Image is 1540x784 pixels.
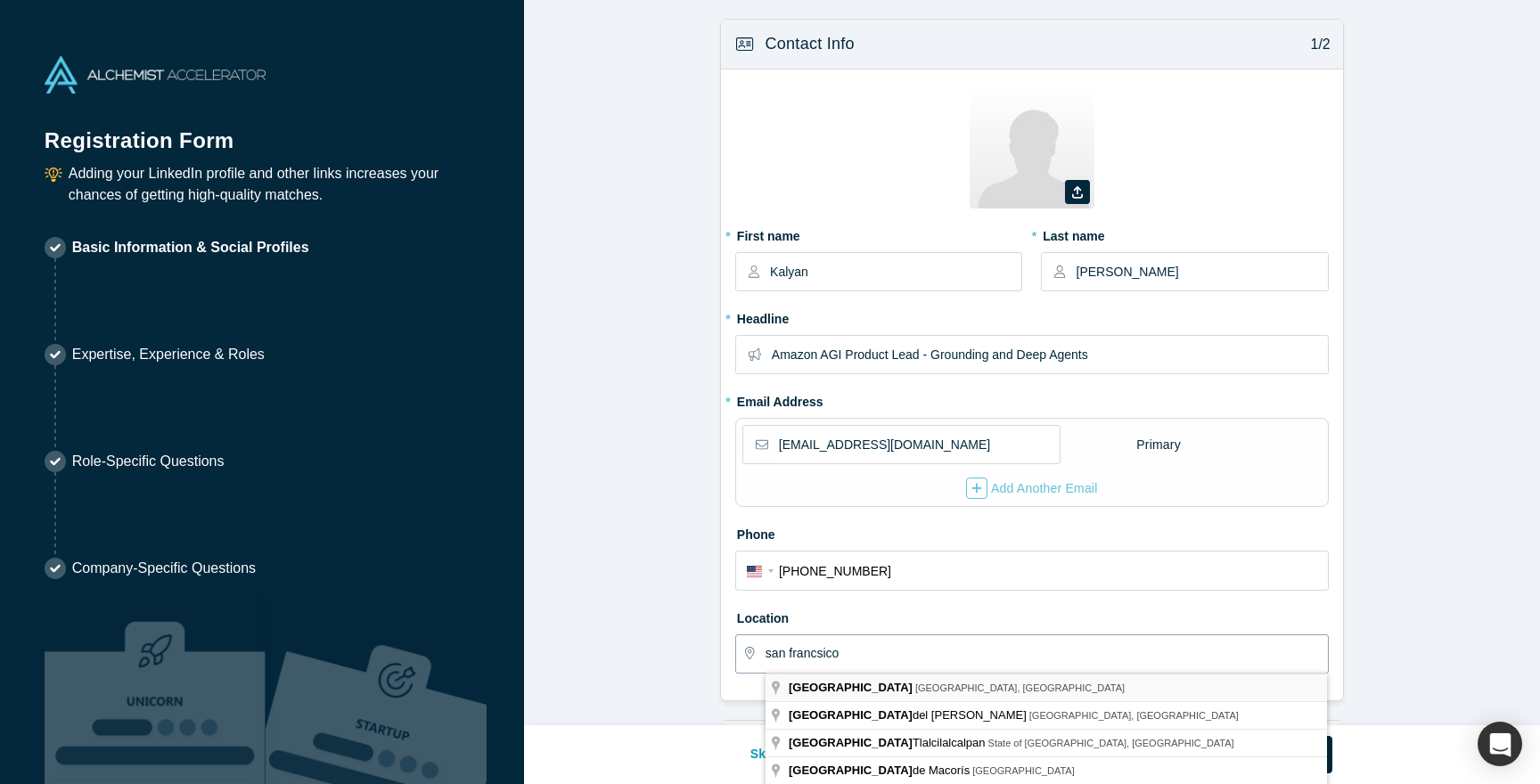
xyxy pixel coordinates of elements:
span: Tlalcilalcalpan [789,736,988,749]
h1: Registration Form [45,106,479,157]
label: First name [735,221,1022,246]
label: Phone [735,519,1329,544]
label: Email Address [735,387,823,412]
div: Primary [1135,429,1182,461]
span: [GEOGRAPHIC_DATA], [GEOGRAPHIC_DATA] [1029,710,1239,721]
img: Alchemist Accelerator Logo [45,56,266,94]
input: Enter a location [766,635,1327,673]
span: [GEOGRAPHIC_DATA] [789,764,913,777]
div: Add Another Email [966,478,1098,499]
span: [GEOGRAPHIC_DATA] [789,681,913,694]
span: del [PERSON_NAME] [789,708,1029,722]
h3: Contact Info [766,32,855,56]
input: Partner, CEO [772,336,1327,373]
label: Headline [735,304,1329,329]
p: Adding your LinkedIn profile and other links increases your chances of getting high-quality matches. [69,163,479,206]
p: Role-Specific Questions [72,451,225,472]
span: [GEOGRAPHIC_DATA] [789,708,913,722]
p: Expertise, Experience & Roles [72,344,265,365]
label: Last name [1041,221,1328,246]
img: Profile user default [970,84,1094,208]
span: [GEOGRAPHIC_DATA] [972,765,1075,776]
p: 1/2 [1301,34,1331,55]
label: Location [735,603,1329,628]
span: de Macorís [789,764,972,777]
span: [GEOGRAPHIC_DATA] [789,736,913,749]
span: [GEOGRAPHIC_DATA], [GEOGRAPHIC_DATA] [915,682,1125,693]
button: Add Another Email [965,477,1099,500]
button: Skip for now [732,736,847,773]
span: State of [GEOGRAPHIC_DATA], [GEOGRAPHIC_DATA] [988,738,1234,748]
p: Company-Specific Questions [72,558,256,579]
p: Basic Information & Social Profiles [72,237,309,258]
